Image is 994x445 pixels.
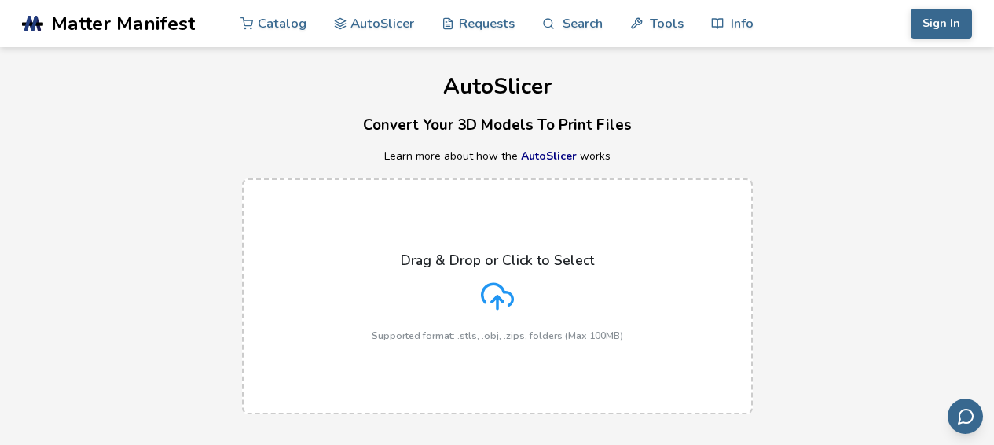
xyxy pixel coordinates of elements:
[521,149,577,164] a: AutoSlicer
[948,399,983,434] button: Send feedback via email
[911,9,972,39] button: Sign In
[401,252,594,268] p: Drag & Drop or Click to Select
[372,330,623,341] p: Supported format: .stls, .obj, .zips, folders (Max 100MB)
[51,13,195,35] span: Matter Manifest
